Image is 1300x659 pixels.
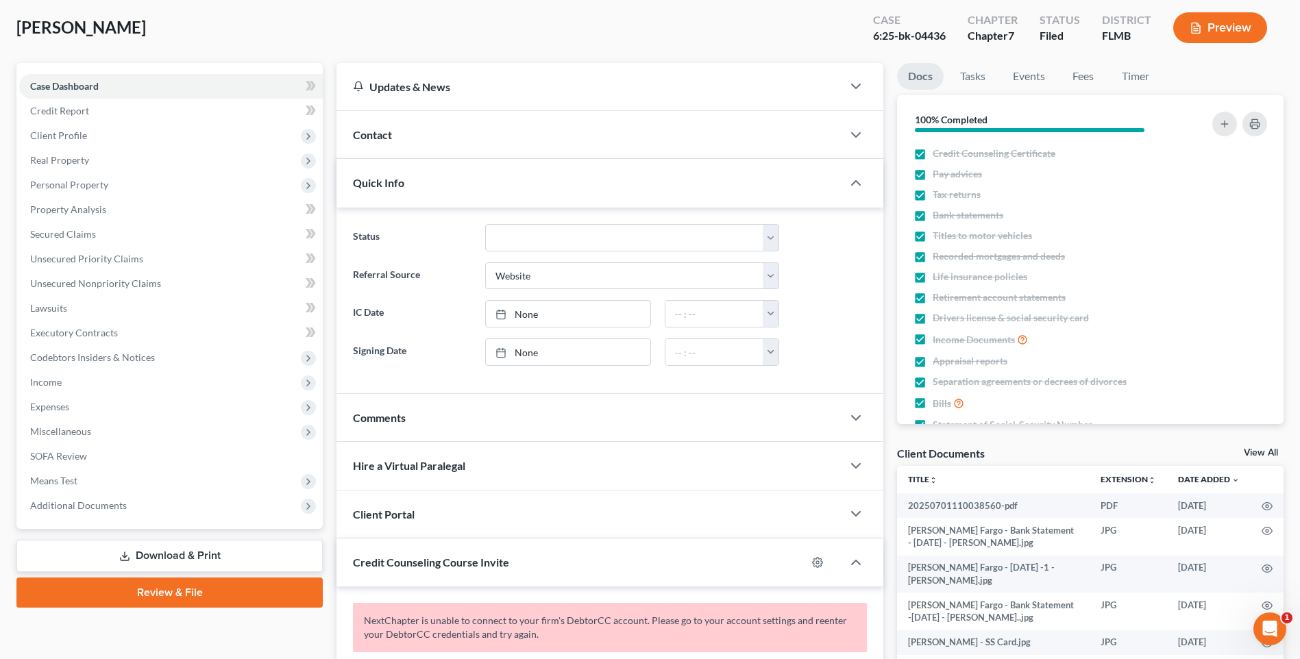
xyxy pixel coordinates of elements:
[897,630,1090,655] td: [PERSON_NAME] - SS Card.jpg
[486,339,650,365] a: None
[353,128,392,141] span: Contact
[353,556,509,569] span: Credit Counseling Course Invite
[933,249,1065,263] span: Recorded mortgages and deeds
[897,63,944,90] a: Docs
[1090,630,1167,655] td: JPG
[16,17,146,37] span: [PERSON_NAME]
[915,114,988,125] strong: 100% Completed
[1167,518,1251,556] td: [DATE]
[1244,448,1278,458] a: View All
[1002,63,1056,90] a: Events
[968,12,1018,28] div: Chapter
[1173,12,1267,43] button: Preview
[19,222,323,247] a: Secured Claims
[353,459,465,472] span: Hire a Virtual Paralegal
[353,508,415,521] span: Client Portal
[933,270,1027,284] span: Life insurance policies
[897,518,1090,556] td: [PERSON_NAME] Fargo - Bank Statement - [DATE] - [PERSON_NAME].jpg
[933,397,951,410] span: Bills
[1281,612,1292,623] span: 1
[30,105,89,116] span: Credit Report
[897,556,1090,593] td: [PERSON_NAME] Fargo - [DATE] -1 - [PERSON_NAME].jpg
[1167,630,1251,655] td: [DATE]
[1040,12,1080,28] div: Status
[30,376,62,388] span: Income
[665,339,763,365] input: -- : --
[1167,593,1251,630] td: [DATE]
[1231,476,1240,484] i: expand_more
[933,167,982,181] span: Pay advices
[1102,28,1151,44] div: FLMB
[1090,556,1167,593] td: JPG
[1167,493,1251,518] td: [DATE]
[933,188,981,201] span: Tax returns
[19,197,323,222] a: Property Analysis
[346,338,478,366] label: Signing Date
[933,418,1092,432] span: Statement of Social-Security Number
[19,99,323,123] a: Credit Report
[346,224,478,251] label: Status
[897,593,1090,630] td: [PERSON_NAME] Fargo - Bank Statement -[DATE] - [PERSON_NAME]..jpg
[1040,28,1080,44] div: Filed
[933,333,1015,347] span: Income Documents
[16,577,323,608] a: Review & File
[933,290,1066,304] span: Retirement account statements
[30,327,118,338] span: Executory Contracts
[353,411,406,424] span: Comments
[30,80,99,92] span: Case Dashboard
[30,351,155,363] span: Codebtors Insiders & Notices
[30,499,127,511] span: Additional Documents
[1102,12,1151,28] div: District
[933,147,1055,160] span: Credit Counseling Certificate
[1101,474,1156,484] a: Extensionunfold_more
[19,247,323,271] a: Unsecured Priority Claims
[933,208,1003,222] span: Bank statements
[30,253,143,264] span: Unsecured Priority Claims
[1148,476,1156,484] i: unfold_more
[1090,593,1167,630] td: JPG
[30,179,108,190] span: Personal Property
[908,474,937,484] a: Titleunfold_more
[1090,493,1167,518] td: PDF
[873,28,946,44] div: 6:25-bk-04436
[1090,518,1167,556] td: JPG
[346,262,478,290] label: Referral Source
[19,444,323,469] a: SOFA Review
[30,228,96,240] span: Secured Claims
[1178,474,1240,484] a: Date Added expand_more
[353,79,826,94] div: Updates & News
[929,476,937,484] i: unfold_more
[1167,556,1251,593] td: [DATE]
[933,311,1089,325] span: Drivers license & social security card
[933,375,1127,388] span: Separation agreements or decrees of divorces
[30,302,67,314] span: Lawsuits
[19,321,323,345] a: Executory Contracts
[873,12,946,28] div: Case
[19,296,323,321] a: Lawsuits
[968,28,1018,44] div: Chapter
[19,271,323,296] a: Unsecured Nonpriority Claims
[30,203,106,215] span: Property Analysis
[30,425,91,437] span: Miscellaneous
[346,300,478,327] label: IC Date
[30,277,161,289] span: Unsecured Nonpriority Claims
[353,603,867,652] p: NextChapter is unable to connect to your firm's DebtorCC account. Please go to your account setti...
[933,229,1032,243] span: Titles to motor vehicles
[897,446,985,460] div: Client Documents
[30,475,77,486] span: Means Test
[1008,29,1014,42] span: 7
[353,176,404,189] span: Quick Info
[949,63,996,90] a: Tasks
[19,74,323,99] a: Case Dashboard
[897,493,1090,518] td: 20250701110038560-pdf
[1062,63,1105,90] a: Fees
[30,450,87,462] span: SOFA Review
[16,540,323,572] a: Download & Print
[486,301,650,327] a: None
[933,354,1007,368] span: Appraisal reports
[30,401,69,412] span: Expenses
[1111,63,1160,90] a: Timer
[30,129,87,141] span: Client Profile
[665,301,763,327] input: -- : --
[1253,612,1286,645] iframe: Intercom live chat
